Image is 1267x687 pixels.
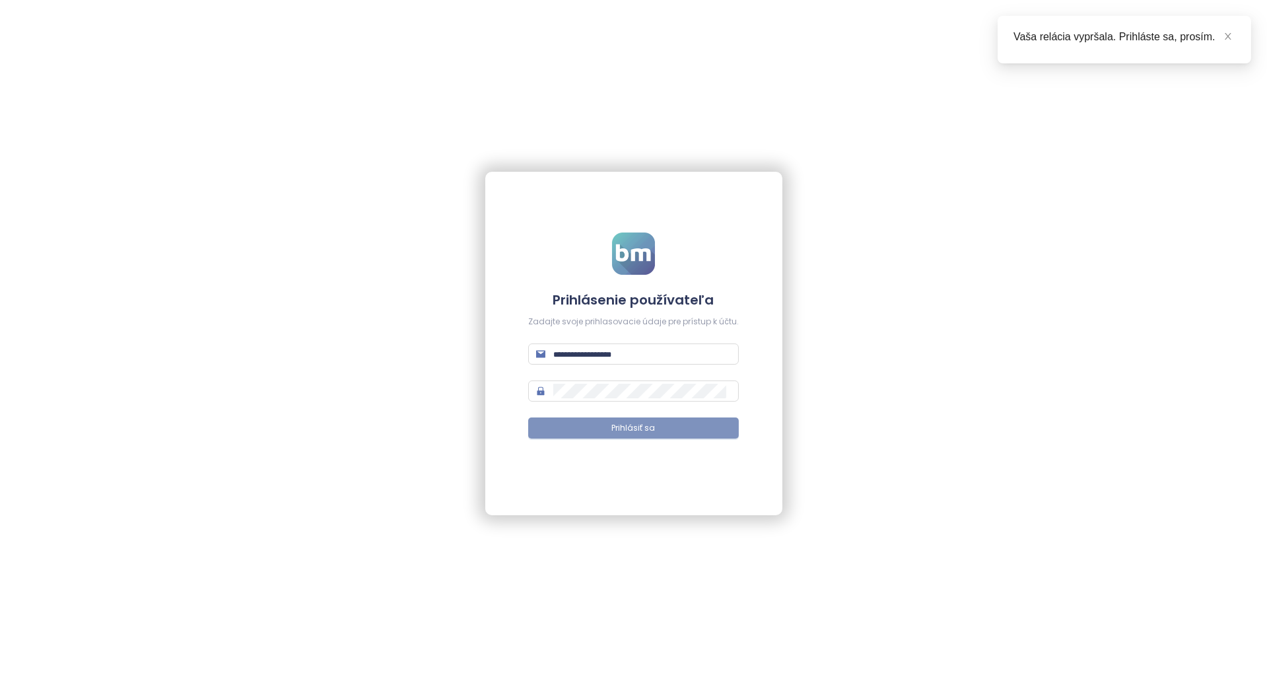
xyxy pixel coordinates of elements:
[612,422,656,435] span: Prihlásiť sa
[536,386,545,396] span: lock
[536,349,545,359] span: mail
[528,316,739,328] div: Zadajte svoje prihlasovacie údaje pre prístup k účtu.
[528,291,739,309] h4: Prihlásenie používateľa
[528,417,739,439] button: Prihlásiť sa
[612,233,655,275] img: logo
[1013,29,1235,45] div: Vaša relácia vypršala. Prihláste sa, prosím.
[1223,32,1233,41] span: close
